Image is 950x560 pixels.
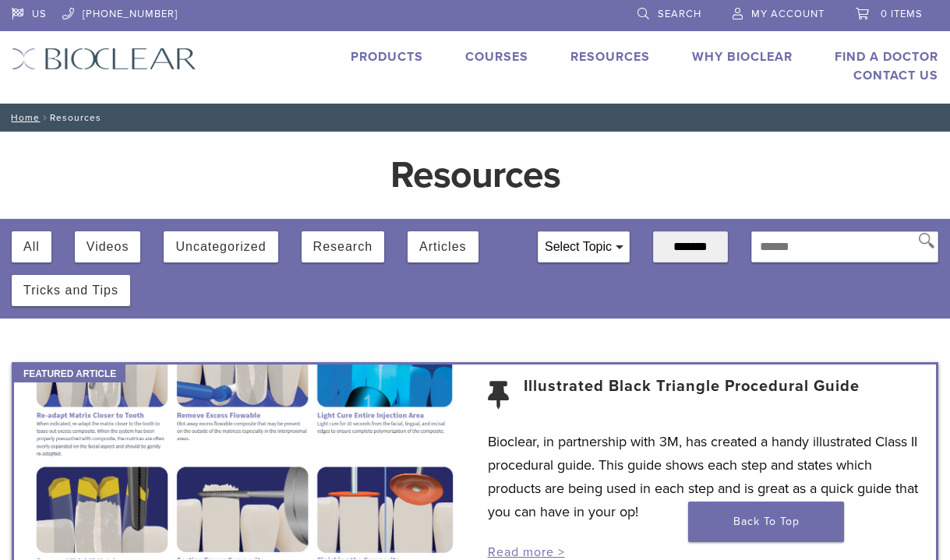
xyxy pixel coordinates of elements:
[12,48,196,70] img: Bioclear
[835,49,938,65] a: Find A Doctor
[351,49,423,65] a: Products
[40,114,50,122] span: /
[881,8,923,20] span: 0 items
[170,157,780,194] h1: Resources
[465,49,528,65] a: Courses
[539,232,629,262] div: Select Topic
[692,49,793,65] a: Why Bioclear
[175,231,266,262] button: Uncategorized
[488,430,924,523] p: Bioclear, in partnership with 3M, has created a handy illustrated Class II procedural guide. This...
[658,8,701,20] span: Search
[488,544,565,560] a: Read more >
[23,231,40,262] button: All
[853,68,938,83] a: Contact Us
[419,231,466,262] button: Articles
[313,231,373,262] button: Research
[23,275,118,306] button: Tricks and Tips
[524,377,860,414] a: Illustrated Black Triangle Procedural Guide
[87,231,129,262] button: Videos
[6,112,40,123] a: Home
[570,49,650,65] a: Resources
[688,502,844,542] a: Back To Top
[751,8,825,20] span: My Account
